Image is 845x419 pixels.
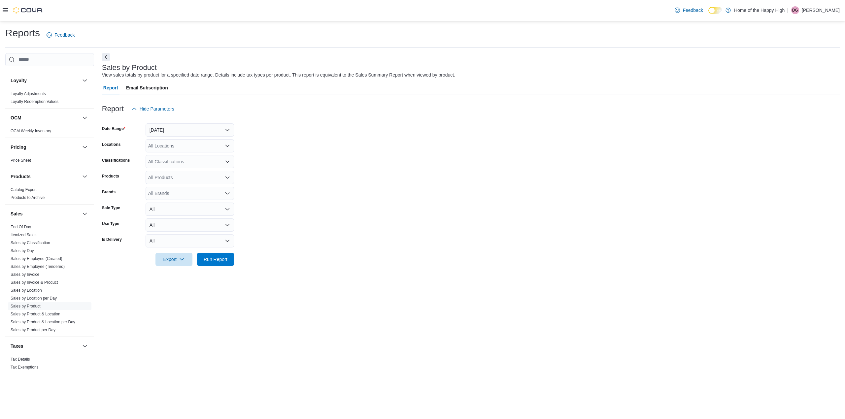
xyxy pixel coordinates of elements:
[734,6,785,14] p: Home of the Happy High
[11,288,42,293] a: Sales by Location
[787,6,789,14] p: |
[11,77,27,84] h3: Loyalty
[126,81,168,94] span: Email Subscription
[102,126,125,131] label: Date Range
[11,210,23,217] h3: Sales
[11,343,23,349] h3: Taxes
[225,159,230,164] button: Open list of options
[103,81,118,94] span: Report
[11,256,62,261] span: Sales by Employee (Created)
[11,240,50,245] span: Sales by Classification
[81,114,89,122] button: OCM
[11,158,31,163] a: Price Sheet
[140,106,174,112] span: Hide Parameters
[102,221,119,226] label: Use Type
[791,6,799,14] div: Deena Gaudreau
[11,233,37,237] a: Itemized Sales
[11,328,55,332] a: Sales by Product per Day
[81,77,89,84] button: Loyalty
[11,365,39,370] a: Tax Exemptions
[102,189,116,195] label: Brands
[11,304,41,308] a: Sales by Product
[146,203,234,216] button: All
[11,264,65,269] a: Sales by Employee (Tendered)
[11,343,80,349] button: Taxes
[11,311,60,317] span: Sales by Product & Location
[5,156,94,167] div: Pricing
[102,64,157,72] h3: Sales by Product
[11,241,50,245] a: Sales by Classification
[11,232,37,238] span: Itemized Sales
[5,355,94,374] div: Taxes
[102,72,455,79] div: View sales totals by product for a specified date range. Details include tax types per product. T...
[204,256,227,263] span: Run Report
[102,174,119,179] label: Products
[5,223,94,337] div: Sales
[11,280,58,285] a: Sales by Invoice & Product
[225,143,230,148] button: Open list of options
[11,320,75,324] a: Sales by Product & Location per Day
[11,210,80,217] button: Sales
[792,6,798,14] span: DG
[81,173,89,180] button: Products
[81,342,89,350] button: Taxes
[11,319,75,325] span: Sales by Product & Location per Day
[11,173,31,180] h3: Products
[225,191,230,196] button: Open list of options
[11,114,21,121] h3: OCM
[129,102,177,115] button: Hide Parameters
[11,248,34,253] a: Sales by Day
[11,296,57,301] a: Sales by Location per Day
[11,272,39,277] a: Sales by Invoice
[11,128,51,134] span: OCM Weekly Inventory
[102,142,121,147] label: Locations
[683,7,703,14] span: Feedback
[11,195,45,200] a: Products to Archive
[5,26,40,40] h1: Reports
[225,175,230,180] button: Open list of options
[102,53,110,61] button: Next
[11,62,27,67] a: Transfers
[5,90,94,108] div: Loyalty
[11,187,37,192] a: Catalog Export
[5,127,94,138] div: OCM
[54,32,75,38] span: Feedback
[11,327,55,333] span: Sales by Product per Day
[11,77,80,84] button: Loyalty
[11,99,58,104] a: Loyalty Redemption Values
[197,253,234,266] button: Run Report
[672,4,705,17] a: Feedback
[11,357,30,362] a: Tax Details
[146,123,234,137] button: [DATE]
[159,253,188,266] span: Export
[146,234,234,247] button: All
[5,186,94,204] div: Products
[102,105,124,113] h3: Report
[802,6,840,14] p: [PERSON_NAME]
[81,210,89,218] button: Sales
[11,144,26,150] h3: Pricing
[11,224,31,230] span: End Of Day
[11,91,46,96] a: Loyalty Adjustments
[102,205,120,210] label: Sale Type
[155,253,192,266] button: Export
[11,144,80,150] button: Pricing
[11,173,80,180] button: Products
[11,225,31,229] a: End Of Day
[44,28,77,42] a: Feedback
[13,7,43,14] img: Cova
[11,114,80,121] button: OCM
